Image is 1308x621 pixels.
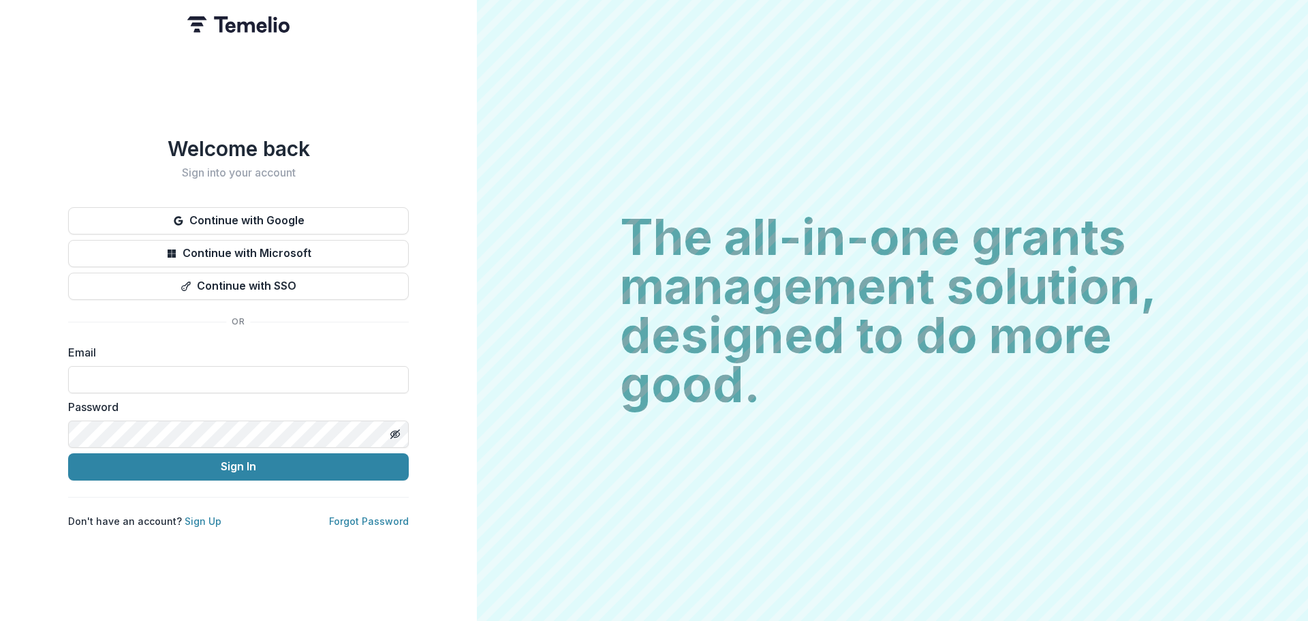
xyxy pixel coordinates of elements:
a: Sign Up [185,515,221,527]
button: Sign In [68,453,409,481]
label: Email [68,344,401,361]
button: Continue with Google [68,207,409,234]
img: Temelio [187,16,290,33]
button: Continue with SSO [68,273,409,300]
button: Continue with Microsoft [68,240,409,267]
h2: Sign into your account [68,166,409,179]
button: Toggle password visibility [384,423,406,445]
p: Don't have an account? [68,514,221,528]
h1: Welcome back [68,136,409,161]
label: Password [68,399,401,415]
a: Forgot Password [329,515,409,527]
